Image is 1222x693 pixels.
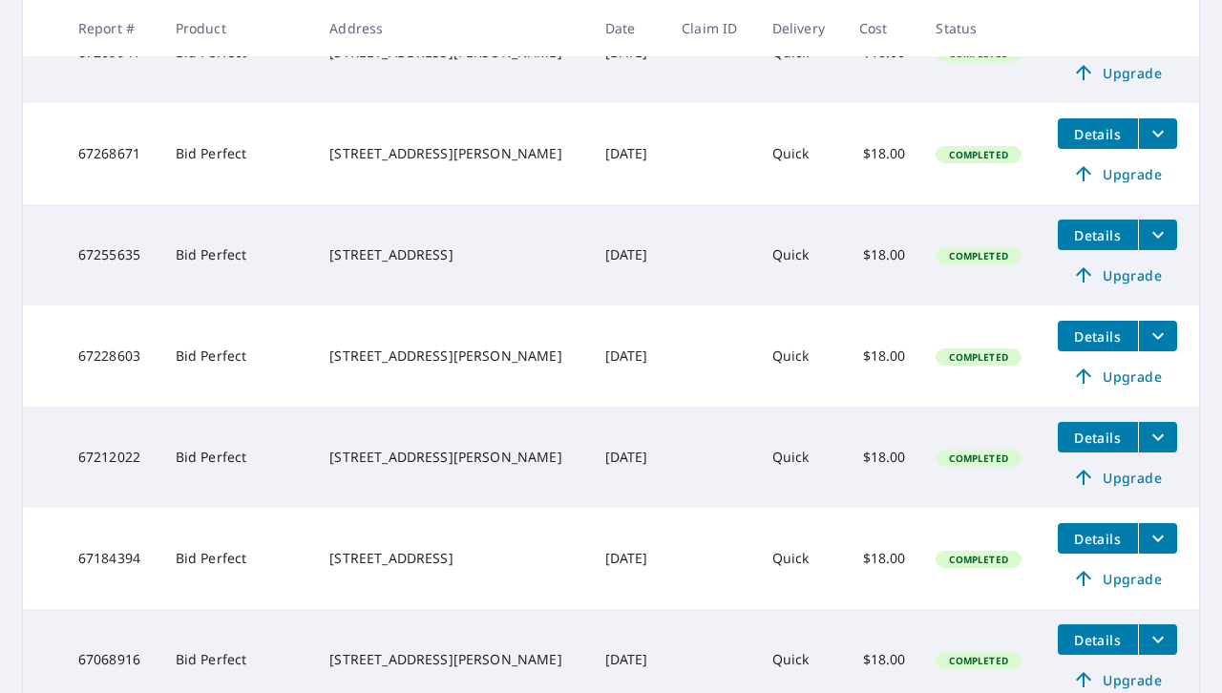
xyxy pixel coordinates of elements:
[844,204,921,305] td: $18.00
[1069,530,1127,548] span: Details
[329,346,574,366] div: [STREET_ADDRESS][PERSON_NAME]
[63,407,160,508] td: 67212022
[63,103,160,204] td: 67268671
[844,407,921,508] td: $18.00
[844,103,921,204] td: $18.00
[1069,631,1127,649] span: Details
[1069,263,1166,286] span: Upgrade
[1138,422,1177,452] button: filesDropdownBtn-67212022
[160,508,315,609] td: Bid Perfect
[160,407,315,508] td: Bid Perfect
[1058,422,1138,452] button: detailsBtn-67212022
[63,508,160,609] td: 67184394
[1058,361,1177,391] a: Upgrade
[1138,321,1177,351] button: filesDropdownBtn-67228603
[1069,668,1166,691] span: Upgrade
[938,654,1019,667] span: Completed
[1058,523,1138,554] button: detailsBtn-67184394
[63,204,160,305] td: 67255635
[329,549,574,568] div: [STREET_ADDRESS]
[1058,563,1177,594] a: Upgrade
[757,204,844,305] td: Quick
[1058,158,1177,189] a: Upgrade
[1058,220,1138,250] button: detailsBtn-67255635
[590,103,667,204] td: [DATE]
[1069,365,1166,388] span: Upgrade
[938,553,1019,566] span: Completed
[329,144,574,163] div: [STREET_ADDRESS][PERSON_NAME]
[1058,118,1138,149] button: detailsBtn-67268671
[590,305,667,407] td: [DATE]
[63,305,160,407] td: 67228603
[1058,57,1177,88] a: Upgrade
[1069,327,1127,346] span: Details
[1069,125,1127,143] span: Details
[938,249,1019,262] span: Completed
[590,407,667,508] td: [DATE]
[938,148,1019,161] span: Completed
[1058,321,1138,351] button: detailsBtn-67228603
[1138,523,1177,554] button: filesDropdownBtn-67184394
[938,451,1019,465] span: Completed
[160,305,315,407] td: Bid Perfect
[1069,162,1166,185] span: Upgrade
[844,305,921,407] td: $18.00
[1138,118,1177,149] button: filesDropdownBtn-67268671
[1058,260,1177,290] a: Upgrade
[1138,220,1177,250] button: filesDropdownBtn-67255635
[590,508,667,609] td: [DATE]
[1058,624,1138,655] button: detailsBtn-67068916
[590,204,667,305] td: [DATE]
[1138,624,1177,655] button: filesDropdownBtn-67068916
[329,650,574,669] div: [STREET_ADDRESS][PERSON_NAME]
[757,305,844,407] td: Quick
[1069,466,1166,489] span: Upgrade
[1069,226,1127,244] span: Details
[938,350,1019,364] span: Completed
[844,508,921,609] td: $18.00
[160,103,315,204] td: Bid Perfect
[757,508,844,609] td: Quick
[757,407,844,508] td: Quick
[1058,462,1177,493] a: Upgrade
[757,103,844,204] td: Quick
[329,245,574,264] div: [STREET_ADDRESS]
[1069,567,1166,590] span: Upgrade
[329,448,574,467] div: [STREET_ADDRESS][PERSON_NAME]
[1069,61,1166,84] span: Upgrade
[160,204,315,305] td: Bid Perfect
[1069,429,1127,447] span: Details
